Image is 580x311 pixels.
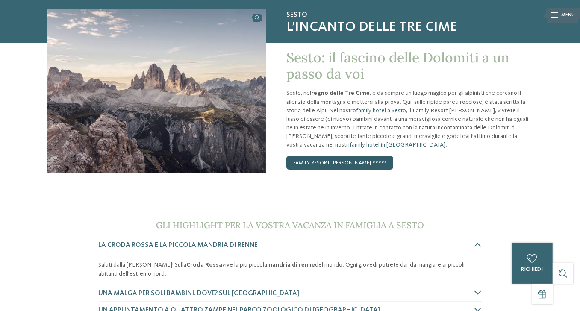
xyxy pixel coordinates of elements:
span: Una malga per soli bambini. Dove? Sul [GEOGRAPHIC_DATA]! [99,290,301,297]
span: L’incanto delle Tre Cime [286,19,533,35]
p: Saluti dalla [PERSON_NAME]! Sulla vive la più piccola del mondo. Ogni giovedì potrete dar da mang... [99,261,482,278]
span: Sesto [286,11,533,19]
span: La Croda Rossa e la piccola mandria di renne [99,242,258,249]
a: richiedi [512,243,553,284]
span: Gli highlight per la vostra vacanza in famiglia a Sesto [156,220,424,230]
a: Family Resort [PERSON_NAME] ****ˢ [286,156,393,170]
p: Sesto, nel , è da sempre un luogo magico per gli alpinisti che cercano il silenzio della montagna... [286,89,533,149]
a: family hotel in [GEOGRAPHIC_DATA] [350,142,445,148]
strong: Croda Rossa [187,262,223,268]
span: Sesto: il fascino delle Dolomiti a un passo da voi [286,49,509,82]
img: Il family hotel a Sesto: le Dolomiti a due passi da voi [47,9,266,173]
strong: mandria di renne [268,262,315,268]
strong: regno delle Tre Cime [311,90,370,96]
a: family hotel a Sesto [356,108,406,114]
span: richiedi [521,267,543,272]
